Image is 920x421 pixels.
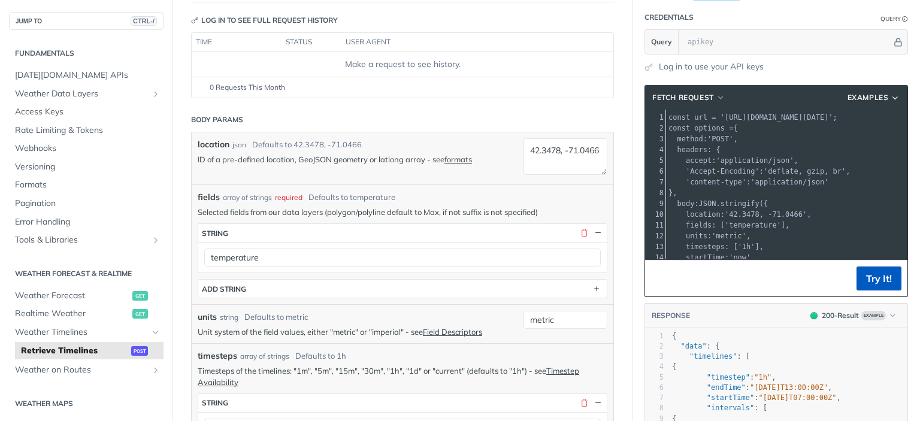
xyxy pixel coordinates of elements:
p: Unit system of the field values, either "metric" or "imperial" - see [198,326,517,337]
span: "timelines" [689,352,737,361]
div: 13 [645,241,665,252]
a: Field Descriptors [423,327,482,337]
input: apikey [682,30,892,54]
span: accept [686,156,712,165]
button: Hide [592,398,603,408]
span: Versioning [15,161,161,173]
span: 200 [810,312,818,319]
span: }, [668,189,677,197]
a: Formats [9,176,164,194]
button: JUMP TOCTRL-/ [9,12,164,30]
span: '[URL][DOMAIN_NAME][DATE]' [721,113,833,122]
span: post [131,346,148,356]
span: 'POST' [707,135,733,143]
a: Weather on RoutesShow subpages for Weather on Routes [9,361,164,379]
a: Weather TimelinesHide subpages for Weather Timelines [9,323,164,341]
div: Log in to see full request history [191,15,338,26]
a: Webhooks [9,140,164,158]
span: Query [651,37,672,47]
button: 200200-ResultExample [804,310,901,322]
div: 200 - Result [822,310,859,321]
div: 5 [645,155,665,166]
span: Weather Forecast [15,290,129,302]
span: { [672,362,676,371]
label: units [198,311,217,323]
a: Weather Forecastget [9,287,164,305]
span: 'application/json' [716,156,794,165]
span: get [132,291,148,301]
span: 'application/json' [750,178,828,186]
button: Show subpages for Weather on Routes [151,365,161,375]
span: "timestep" [707,373,750,381]
span: : [ [672,404,767,412]
span: : [ [672,352,750,361]
span: Rate Limiting & Tokens [15,125,161,137]
div: 12 [645,231,665,241]
div: 6 [645,383,664,393]
button: Hide [892,36,904,48]
span: : { [668,146,721,154]
span: : { [672,342,720,350]
a: Timestep Availability [198,366,579,386]
button: string [198,394,607,412]
div: Defaults to temperature [308,192,395,204]
span: "[DATE]T07:00:00Z" [759,393,837,402]
div: string [202,229,228,238]
button: ADD string [198,280,607,298]
span: 'temperature' [725,221,781,229]
span: 'now' [729,253,750,262]
span: : , [672,383,832,392]
span: 'metric' [712,232,746,240]
span: "1h" [754,373,771,381]
span: get [132,309,148,319]
span: CTRL-/ [131,16,157,26]
div: 8 [645,403,664,413]
div: 1 [645,112,665,123]
span: = [729,124,733,132]
span: location [686,210,721,219]
div: array of strings [240,351,289,362]
span: Example [861,311,886,320]
div: 2 [645,123,665,134]
span: : , [668,253,755,262]
span: : , [672,373,776,381]
div: Make a request to see history. [196,58,609,71]
div: Body Params [191,114,243,125]
button: Show subpages for Tools & Libraries [151,235,161,245]
span: : [668,178,828,186]
h2: Weather Forecast & realtime [9,268,164,279]
span: "intervals" [707,404,754,412]
span: fetch Request [652,92,714,103]
button: Delete [579,228,589,238]
a: Error Handling [9,213,164,231]
div: array of strings [223,192,272,203]
span: : . ({ [668,199,768,208]
th: user agent [341,33,589,52]
i: Information [902,16,908,22]
p: Selected fields from our data layers (polygon/polyline default to Max, if not suffix is not speci... [198,207,607,217]
a: formats [444,155,472,164]
span: 0 Requests This Month [210,82,285,93]
div: 4 [645,144,665,155]
span: Weather on Routes [15,364,148,376]
div: 8 [645,187,665,198]
span: units [686,232,707,240]
div: QueryInformation [880,14,908,23]
span: timesteps [686,243,725,251]
a: Realtime Weatherget [9,305,164,323]
div: Credentials [644,12,694,23]
button: Delete [579,398,589,408]
span: const [668,124,690,132]
span: Pagination [15,198,161,210]
span: Retrieve Timelines [21,345,128,357]
button: Hide [592,228,603,238]
span: '1h' [738,243,755,251]
span: : , [672,393,841,402]
span: options [694,124,725,132]
div: 1 [645,331,664,341]
span: = [712,113,716,122]
label: location [198,138,229,151]
div: 3 [645,134,665,144]
h2: Fundamentals [9,48,164,59]
span: "[DATE]T13:00:00Z" [750,383,828,392]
